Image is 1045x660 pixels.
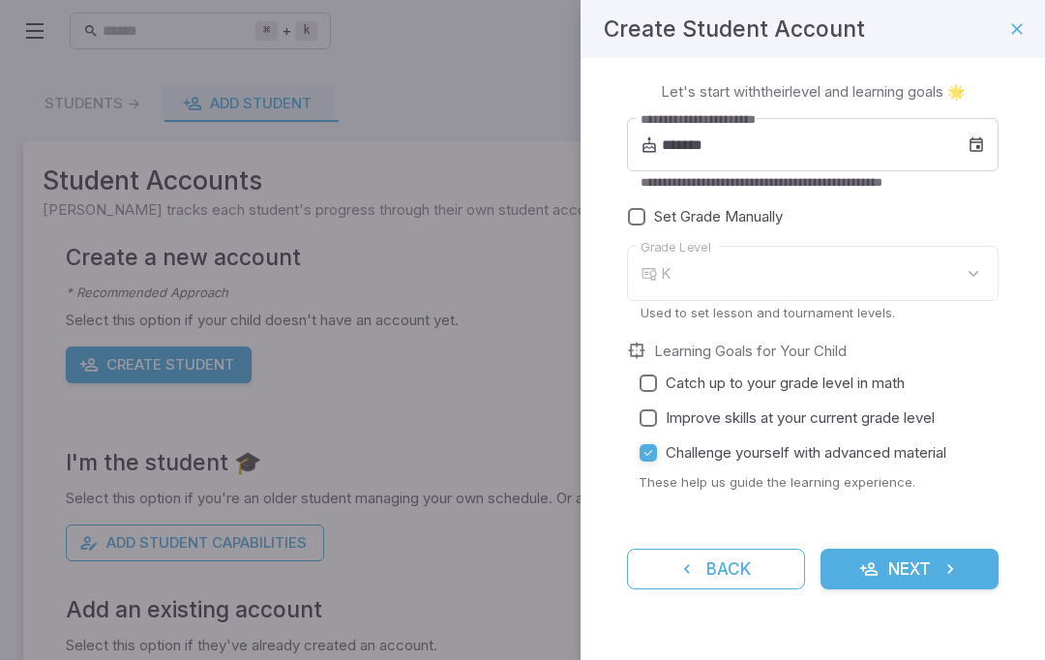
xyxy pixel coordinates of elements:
span: Challenge yourself with advanced material [666,442,946,464]
span: Improve skills at your current grade level [666,407,935,429]
p: These help us guide the learning experience. [639,473,999,491]
span: Catch up to your grade level in math [666,373,905,394]
p: Let's start with their level and learning goals 🌟 [661,81,966,103]
span: Set Grade Manually [654,206,783,227]
button: Next [821,549,999,589]
button: Back [627,549,805,589]
h4: Create Student Account [604,12,865,46]
div: K [661,246,999,301]
p: Used to set lesson and tournament levels. [641,304,985,321]
label: Grade Level [641,238,711,256]
label: Learning Goals for Your Child [654,341,847,362]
